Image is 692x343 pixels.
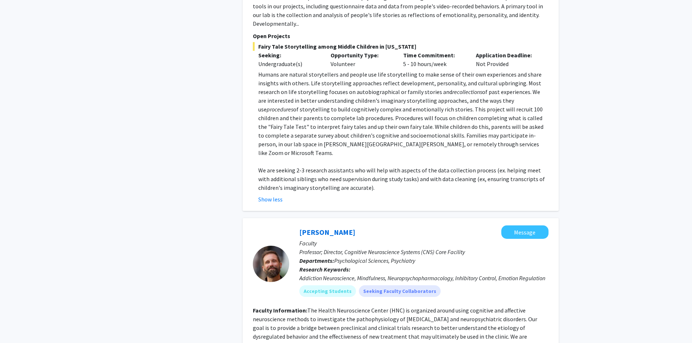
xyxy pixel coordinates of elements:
div: Undergraduate(s) [258,60,320,68]
mat-chip: Accepting Students [299,285,356,297]
span: Fairy Tale Storytelling among Middle Children in [US_STATE] [253,42,549,51]
p: We are seeking 2-3 research assistants who will help with aspects of the data collection process ... [258,166,549,192]
mat-chip: Seeking Faculty Collaborators [359,285,441,297]
p: Application Deadline: [476,51,538,60]
div: Not Provided [470,51,543,68]
b: Departments: [299,257,334,264]
div: 5 - 10 hours/week [398,51,470,68]
button: Show less [258,195,283,204]
p: Professor; Director, Cognitive Neuroscience Systems (CNS) Core Facility [299,248,549,256]
p: Open Projects [253,32,549,40]
b: Research Keywords: [299,266,351,273]
a: [PERSON_NAME] [299,228,355,237]
em: recollections [452,88,482,95]
button: Message Brett Froeliger [501,225,549,239]
em: procedures [267,106,293,113]
p: Faculty [299,239,549,248]
div: Volunteer [325,51,398,68]
b: Faculty Information: [253,307,307,314]
p: Time Commitment: [403,51,465,60]
span: Psychological Sciences, Psychiatry [334,257,415,264]
p: Humans are natural storytellers and people use life storytelling to make sense of their own exper... [258,70,549,157]
div: Addiction Neuroscience, Mindfulness, Neuropsychopharmacology, Inhibitory Control, Emotion Regulation [299,274,549,282]
iframe: Chat [5,310,31,338]
p: Seeking: [258,51,320,60]
p: Opportunity Type: [331,51,392,60]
